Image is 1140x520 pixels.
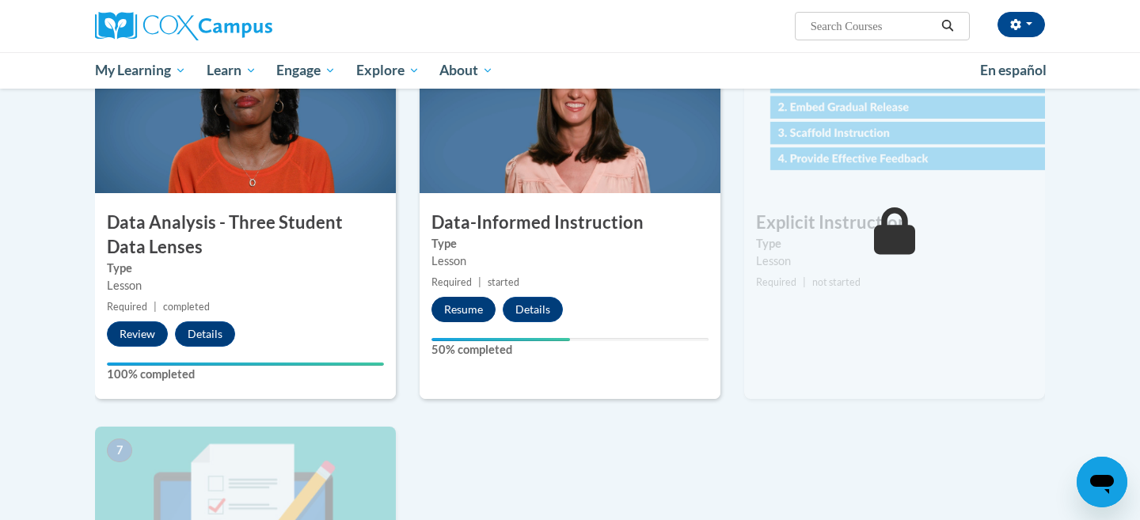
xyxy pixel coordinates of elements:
[756,276,796,288] span: Required
[812,276,861,288] span: not started
[439,61,493,80] span: About
[154,301,157,313] span: |
[95,61,186,80] span: My Learning
[95,211,396,260] h3: Data Analysis - Three Student Data Lenses
[430,52,504,89] a: About
[431,276,472,288] span: Required
[346,52,430,89] a: Explore
[809,17,936,36] input: Search Courses
[107,321,168,347] button: Review
[431,297,496,322] button: Resume
[107,362,384,366] div: Your progress
[756,235,1033,252] label: Type
[95,12,396,40] a: Cox Campus
[1077,457,1127,507] iframe: Button to launch messaging window
[107,277,384,294] div: Lesson
[503,297,563,322] button: Details
[71,52,1069,89] div: Main menu
[431,252,709,270] div: Lesson
[207,61,256,80] span: Learn
[175,321,235,347] button: Details
[420,35,720,193] img: Course Image
[488,276,519,288] span: started
[107,366,384,383] label: 100% completed
[266,52,346,89] a: Engage
[107,438,132,462] span: 7
[356,61,420,80] span: Explore
[420,211,720,235] h3: Data-Informed Instruction
[478,276,481,288] span: |
[85,52,196,89] a: My Learning
[756,252,1033,270] div: Lesson
[744,35,1045,193] img: Course Image
[744,211,1045,235] h3: Explicit Instruction
[95,35,396,193] img: Course Image
[107,260,384,277] label: Type
[936,17,959,36] button: Search
[107,301,147,313] span: Required
[276,61,336,80] span: Engage
[95,12,272,40] img: Cox Campus
[163,301,210,313] span: completed
[980,62,1047,78] span: En español
[803,276,806,288] span: |
[970,54,1057,87] a: En español
[997,12,1045,37] button: Account Settings
[196,52,267,89] a: Learn
[431,341,709,359] label: 50% completed
[431,338,570,341] div: Your progress
[431,235,709,252] label: Type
